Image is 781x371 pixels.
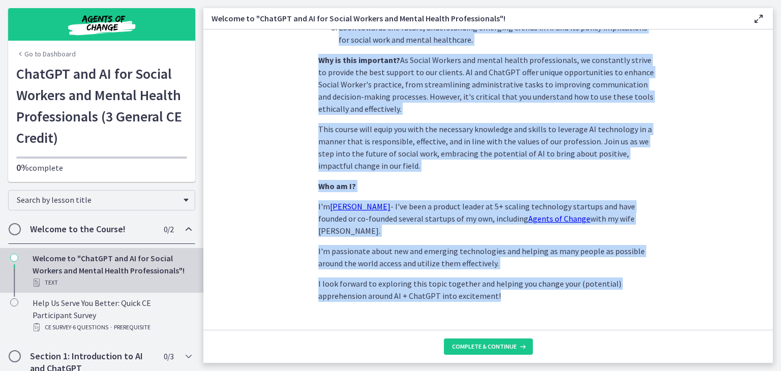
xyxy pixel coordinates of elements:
a: Go to Dashboard [16,49,76,59]
span: Search by lesson title [17,195,178,205]
a: [PERSON_NAME] [330,201,390,211]
p: I look forward to exploring this topic together and helping you change your (potential) apprehens... [318,277,658,302]
p: I'm passionate about new and emerging technologies and helping as many people as possible around ... [318,245,658,269]
h1: ChatGPT and AI for Social Workers and Mental Health Professionals (3 General CE Credit) [16,63,187,148]
div: Search by lesson title [8,190,195,210]
a: Agents of Change [528,213,590,224]
p: Look towards the future, understanding emerging trends in AI and its policy implications for soci... [339,21,658,46]
span: 0 / 2 [164,223,173,235]
strong: Why is this important? [318,55,400,65]
img: Agents of Change Social Work Test Prep [41,12,163,37]
div: Help Us Serve You Better: Quick CE Participant Survey [33,297,191,333]
span: 0% [16,162,29,173]
p: As Social Workers and mental health professionals, we constantly strive to provide the best suppo... [318,54,658,115]
h2: Welcome to the Course! [30,223,154,235]
span: 0 / 3 [164,350,173,362]
span: Complete & continue [452,343,517,351]
span: PREREQUISITE [114,321,151,333]
p: complete [16,162,187,174]
p: I'm - I've been a product leader at 5+ scaling technology startups and have founded or co-founded... [318,200,658,237]
div: CE Survey [33,321,191,333]
div: Welcome to "ChatGPT and AI for Social Workers and Mental Health Professionals"! [33,252,191,289]
strong: Who am I? [318,181,356,191]
span: · [110,321,112,333]
button: Complete & continue [444,338,533,355]
h3: Welcome to "ChatGPT and AI for Social Workers and Mental Health Professionals"! [212,12,736,24]
span: · 6 Questions [71,321,108,333]
p: This course will equip you with the necessary knowledge and skills to leverage AI technology in a... [318,123,658,172]
div: Text [33,276,191,289]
